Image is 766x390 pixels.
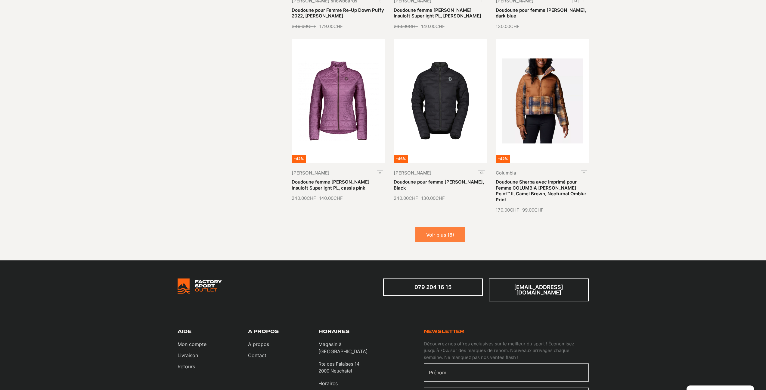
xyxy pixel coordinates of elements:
[394,179,484,191] a: Doudoune pour femme [PERSON_NAME], Black
[424,363,589,382] input: Prénom
[394,7,481,19] a: Doudoune femme [PERSON_NAME] Insuloft Superlight PL, [PERSON_NAME]
[415,227,465,242] button: Voir plus (8)
[292,7,384,19] a: Doudoune pour Femme Re-Up Down Puffy 2022, [PERSON_NAME]
[424,329,464,335] h3: Newsletter
[489,278,589,301] a: [EMAIL_ADDRESS][DOMAIN_NAME]
[318,361,360,374] p: Rte des Falaises 14 2000 Neuchatel
[424,341,589,361] p: Découvrez nos offres exclusives sur le meilleur du sport ! Économisez jusqu'à 70% sur des marques...
[248,341,269,348] a: A propos
[383,278,483,296] a: 079 204 16 15
[496,7,586,19] a: Doudoune pour femme [PERSON_NAME], dark blue
[178,352,206,359] a: Livraison
[248,352,269,359] a: Contact
[318,341,383,355] p: Magasin à [GEOGRAPHIC_DATA]
[178,363,206,370] a: Retours
[318,329,349,335] h3: Horaires
[496,179,586,203] a: Doudoune Sherpa avec Imprimé pour Femme COLUMBIA [PERSON_NAME] Point™ II, Camel Brown, Nocturnal ...
[178,341,206,348] a: Mon compte
[248,329,279,335] h3: A propos
[292,179,370,191] a: Doudoune femme [PERSON_NAME] Insuloft Superlight PL, cassis pink
[178,329,191,335] h3: Aide
[178,278,222,294] img: Bricks Woocommerce Starter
